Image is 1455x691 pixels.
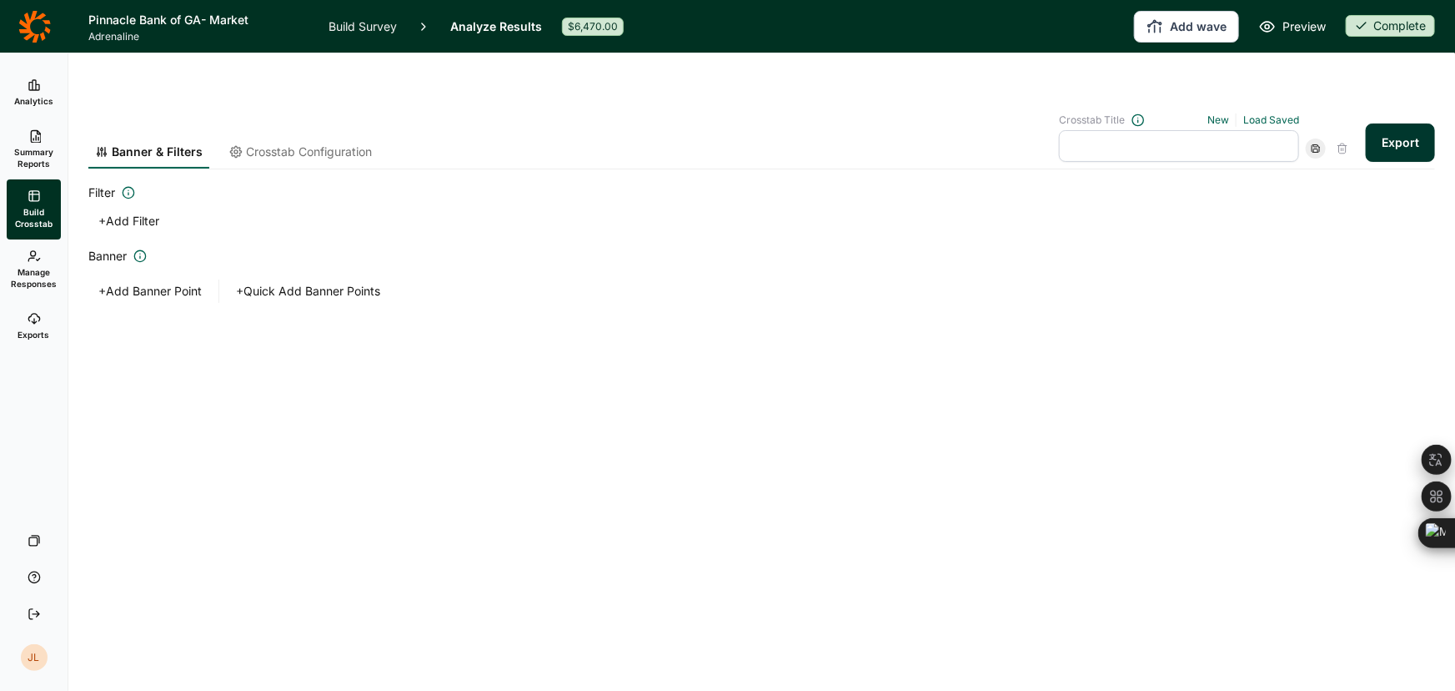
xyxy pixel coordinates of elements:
span: Exports [18,329,50,340]
span: Manage Responses [11,266,57,290]
span: Banner [88,246,127,266]
div: Complete [1346,15,1435,37]
div: Save Crosstab [1306,139,1326,159]
a: Analytics [7,66,61,119]
button: Complete [1346,15,1435,38]
a: Build Crosstab [7,179,61,240]
span: Analytics [14,95,53,107]
div: $6,470.00 [562,18,624,36]
button: +Add Banner Point [88,280,212,303]
a: Summary Reports [7,119,61,179]
button: Export [1366,124,1435,162]
span: Filter [88,183,115,203]
a: Manage Responses [7,240,61,300]
div: JL [21,644,48,671]
span: Banner & Filters [112,144,203,160]
h1: Pinnacle Bank of GA- Market [88,10,309,30]
button: +Quick Add Banner Points [226,280,390,303]
button: +Add Filter [88,209,169,233]
span: Adrenaline [88,30,309,43]
a: Exports [7,300,61,353]
span: Crosstab Title [1059,113,1125,127]
span: Summary Reports [13,146,54,169]
div: Delete [1332,139,1352,159]
a: Load Saved [1243,113,1299,126]
a: New [1207,113,1229,126]
span: Preview [1282,17,1326,37]
button: Add wave [1134,11,1239,43]
span: Crosstab Configuration [246,144,372,160]
a: Preview [1259,17,1326,37]
span: Build Crosstab [13,206,54,229]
